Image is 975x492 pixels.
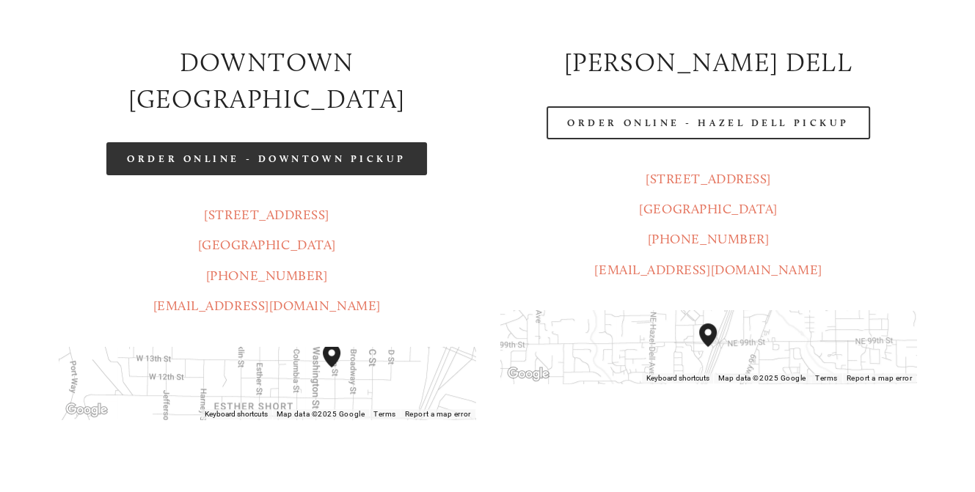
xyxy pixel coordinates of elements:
[646,373,709,383] button: Keyboard shortcuts
[323,344,358,391] div: Amaro's Table 1220 Main Street vancouver, United States
[639,201,777,217] a: [GEOGRAPHIC_DATA]
[198,237,336,253] a: [GEOGRAPHIC_DATA]
[504,364,552,383] a: Open this area in Google Maps (opens a new window)
[504,364,552,383] img: Google
[815,374,838,382] a: Terms
[594,262,822,278] a: [EMAIL_ADDRESS][DOMAIN_NAME]
[204,207,329,223] a: [STREET_ADDRESS]
[547,106,870,139] a: Order Online - Hazel Dell Pickup
[106,142,427,175] a: Order Online - Downtown pickup
[373,410,396,418] a: Terms
[847,374,913,382] a: Report a map error
[205,409,268,419] button: Keyboard shortcuts
[206,268,328,284] a: [PHONE_NUMBER]
[717,374,806,382] span: Map data ©2025 Google
[699,323,734,370] div: Amaro's Table 816 Northeast 98th Circle Vancouver, WA, 98665, United States
[405,410,471,418] a: Report a map error
[62,400,111,419] a: Open this area in Google Maps (opens a new window)
[646,171,771,187] a: [STREET_ADDRESS]
[153,298,381,314] a: [EMAIL_ADDRESS][DOMAIN_NAME]
[277,410,365,418] span: Map data ©2025 Google
[62,400,111,419] img: Google
[648,231,770,247] a: [PHONE_NUMBER]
